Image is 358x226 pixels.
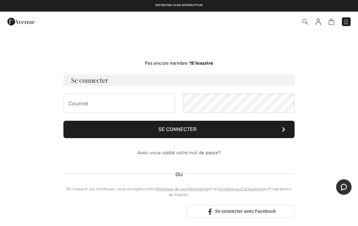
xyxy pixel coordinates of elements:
div: Se connecter avec Google. S'ouvre dans un nouvel onglet [63,205,182,219]
button: Se connecter [63,121,295,138]
input: Courriel [63,94,175,113]
iframe: Ouvre un widget dans lequel vous pouvez chatter avec l’un de nos agents [336,179,352,195]
img: Menu [343,19,349,25]
iframe: Bouton Se connecter avec Google [60,205,185,219]
img: Recherche [302,19,308,24]
div: En cliquant sur Continuer, vous acceptez notre et les du Programme de fidélité. [63,186,295,198]
a: Conditions d'utilisation [219,187,263,191]
h3: Se connecter [63,74,295,86]
a: Avez-vous oublié votre mot de passe? [137,150,221,155]
a: Se connecter avec Facebook [187,205,295,218]
img: Panier d'achat [329,19,334,25]
img: 1ère Avenue [7,15,35,28]
div: Pas encore membre ? [63,60,295,67]
a: Politique de confidentialité [156,187,208,191]
span: Se connecter avec Facebook [215,209,276,214]
span: OU [172,171,186,178]
a: 1ère Avenue [7,18,35,24]
strong: S’inscrire [191,61,213,66]
img: Mes infos [316,19,321,25]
